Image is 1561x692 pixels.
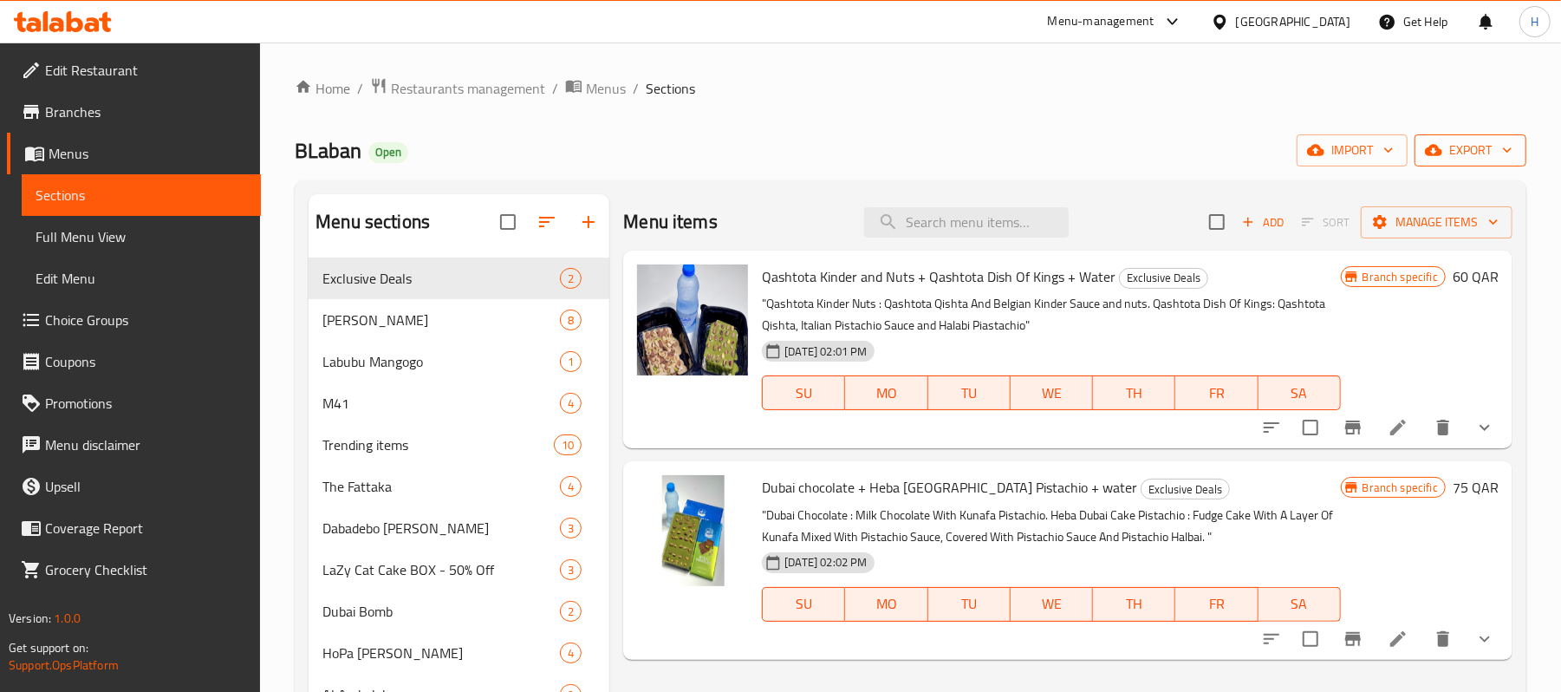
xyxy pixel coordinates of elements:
[22,216,261,258] a: Full Menu View
[762,505,1340,548] p: "Dubai Chocolate : Milk Chocolate With Kunafa Pistachio. Heba Dubai Cake Pistachio : Fudge Cake W...
[322,268,560,289] span: Exclusive Deals
[322,476,560,497] span: The Fattaka
[45,351,247,372] span: Coupons
[845,587,927,622] button: MO
[45,393,247,414] span: Promotions
[1093,375,1175,410] button: TH
[777,554,874,571] span: [DATE] 02:02 PM
[7,507,261,549] a: Coverage Report
[1119,268,1208,289] div: Exclusive Deals
[1265,591,1334,617] span: SA
[777,343,874,360] span: [DATE] 02:01 PM
[322,310,560,330] span: [PERSON_NAME]
[322,393,560,414] span: M41
[309,299,609,341] div: [PERSON_NAME]8
[1141,479,1230,499] div: Exclusive Deals
[36,226,247,247] span: Full Menu View
[770,591,838,617] span: SU
[295,131,361,170] span: BLaban
[1175,587,1258,622] button: FR
[9,637,88,659] span: Get support on:
[22,258,261,299] a: Edit Menu
[935,591,1004,617] span: TU
[1239,212,1286,232] span: Add
[1018,591,1086,617] span: WE
[560,559,582,580] div: items
[623,209,718,235] h2: Menu items
[1292,409,1329,446] span: Select to update
[561,604,581,620] span: 2
[322,601,560,622] div: Dubai Bomb
[560,518,582,539] div: items
[1251,407,1292,448] button: sort-choices
[322,434,554,455] span: Trending items
[633,78,639,99] li: /
[637,475,748,586] img: Dubai chocolate + Heba Dubai Pistachio + water
[45,476,247,497] span: Upsell
[9,607,51,630] span: Version:
[1332,407,1374,448] button: Branch-specific-item
[1251,618,1292,660] button: sort-choices
[9,654,119,676] a: Support.OpsPlatform
[295,78,350,99] a: Home
[322,518,560,539] div: Dabadebo Landon
[1011,587,1093,622] button: WE
[1265,381,1334,406] span: SA
[309,258,609,299] div: Exclusive Deals2
[1474,417,1495,438] svg: Show Choices
[1182,591,1251,617] span: FR
[1332,618,1374,660] button: Branch-specific-item
[1388,417,1408,438] a: Edit menu item
[309,466,609,507] div: The Fattaka4
[1141,480,1229,499] span: Exclusive Deals
[928,587,1011,622] button: TU
[762,375,845,410] button: SU
[315,209,430,235] h2: Menu sections
[561,562,581,578] span: 3
[7,466,261,507] a: Upsell
[1199,204,1235,240] span: Select section
[1259,587,1341,622] button: SA
[845,375,927,410] button: MO
[7,49,261,91] a: Edit Restaurant
[49,143,247,164] span: Menus
[309,424,609,466] div: Trending items10
[560,393,582,414] div: items
[1453,475,1499,499] h6: 75 QAR
[322,643,560,663] span: HoPa [PERSON_NAME]
[322,351,560,372] div: Labubu Mangogo
[1292,621,1329,657] span: Select to update
[370,77,545,100] a: Restaurants management
[762,293,1340,336] p: "Qashtota Kinder Nuts : Qashtota Qishta And Belgian Kinder Sauce and nuts. Qashtota Dish Of Kings...
[45,518,247,539] span: Coverage Report
[36,268,247,289] span: Edit Menu
[1464,407,1506,448] button: show more
[568,201,609,243] button: Add section
[7,299,261,341] a: Choice Groups
[1375,212,1499,233] span: Manage items
[1093,587,1175,622] button: TH
[7,91,261,133] a: Branches
[7,133,261,174] a: Menus
[295,77,1526,100] nav: breadcrumb
[1464,618,1506,660] button: show more
[565,77,626,100] a: Menus
[935,381,1004,406] span: TU
[309,632,609,674] div: HoPa [PERSON_NAME]4
[309,382,609,424] div: M414
[490,204,526,240] span: Select all sections
[762,264,1115,290] span: Qashtota Kinder and Nuts + Qashtota Dish Of Kings + Water
[561,645,581,662] span: 4
[526,201,568,243] span: Sort sections
[7,382,261,424] a: Promotions
[322,559,560,580] span: LaZy Cat Cake BOX - 50% Off
[1182,381,1251,406] span: FR
[1422,618,1464,660] button: delete
[368,145,408,160] span: Open
[45,310,247,330] span: Choice Groups
[309,507,609,549] div: Dabadebo [PERSON_NAME]3
[309,341,609,382] div: Labubu Mangogo1
[1356,269,1445,285] span: Branch specific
